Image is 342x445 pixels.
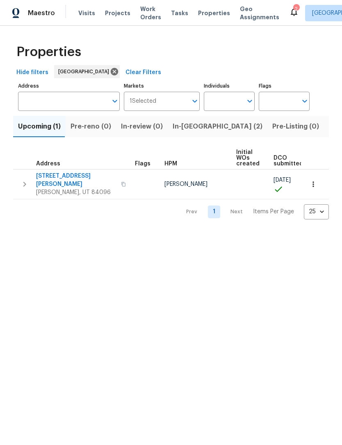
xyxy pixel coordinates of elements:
span: HPM [164,161,177,167]
label: Flags [259,84,310,88]
span: Clear Filters [125,68,161,78]
span: Visits [78,9,95,17]
span: Pre-reno (0) [71,121,111,132]
button: Clear Filters [122,65,164,80]
span: In-[GEOGRAPHIC_DATA] (2) [173,121,262,132]
div: 25 [304,201,329,222]
span: Maestro [28,9,55,17]
span: [DATE] [274,177,291,183]
span: Flags [135,161,150,167]
span: Upcoming (1) [18,121,61,132]
button: Open [109,95,121,107]
span: Work Orders [140,5,161,21]
button: Open [244,95,255,107]
span: [STREET_ADDRESS][PERSON_NAME] [36,172,116,188]
span: Address [36,161,60,167]
span: In-review (0) [121,121,163,132]
div: [GEOGRAPHIC_DATA] [54,65,120,78]
span: Properties [16,48,81,56]
a: Goto page 1 [208,206,220,218]
label: Address [18,84,120,88]
span: DCO submitted [274,155,303,167]
button: Hide filters [13,65,52,80]
div: 2 [293,5,299,13]
span: Initial WOs created [236,149,260,167]
span: Geo Assignments [240,5,279,21]
span: 1 Selected [130,98,156,105]
label: Individuals [204,84,255,88]
span: Tasks [171,10,188,16]
label: Markets [124,84,200,88]
button: Open [189,95,201,107]
span: [GEOGRAPHIC_DATA] [58,68,112,76]
button: Open [299,95,310,107]
nav: Pagination Navigation [178,204,329,219]
span: Hide filters [16,68,48,78]
span: Properties [198,9,230,17]
span: [PERSON_NAME] [164,181,207,187]
span: [PERSON_NAME], UT 84096 [36,188,116,197]
span: Projects [105,9,130,17]
p: Items Per Page [253,208,294,216]
span: Pre-Listing (0) [272,121,319,132]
